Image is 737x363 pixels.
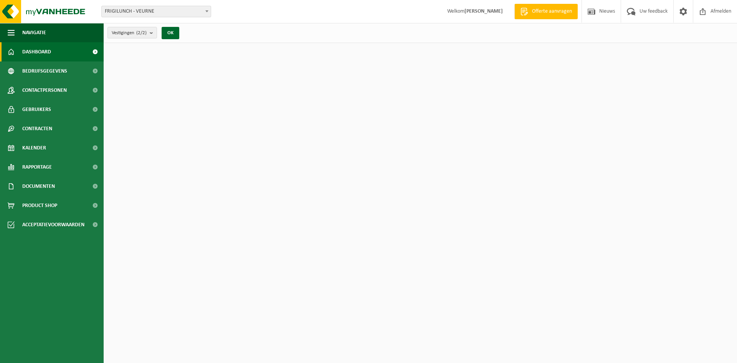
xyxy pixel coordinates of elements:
[101,6,211,17] span: FRIGILUNCH - VEURNE
[136,30,147,35] count: (2/2)
[162,27,179,39] button: OK
[22,157,52,177] span: Rapportage
[22,61,67,81] span: Bedrijfsgegevens
[107,27,157,38] button: Vestigingen(2/2)
[22,119,52,138] span: Contracten
[514,4,578,19] a: Offerte aanvragen
[22,23,46,42] span: Navigatie
[22,100,51,119] span: Gebruikers
[112,27,147,39] span: Vestigingen
[22,138,46,157] span: Kalender
[22,177,55,196] span: Documenten
[464,8,503,14] strong: [PERSON_NAME]
[22,215,84,234] span: Acceptatievoorwaarden
[102,6,211,17] span: FRIGILUNCH - VEURNE
[22,196,57,215] span: Product Shop
[22,81,67,100] span: Contactpersonen
[530,8,574,15] span: Offerte aanvragen
[22,42,51,61] span: Dashboard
